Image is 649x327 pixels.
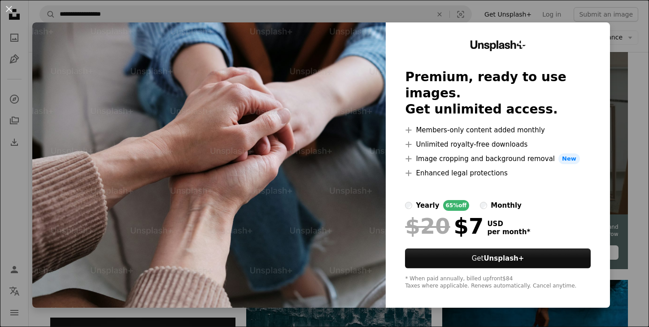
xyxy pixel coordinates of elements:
[405,125,590,135] li: Members-only content added monthly
[558,153,580,164] span: New
[405,275,590,290] div: * When paid annually, billed upfront $84 Taxes where applicable. Renews automatically. Cancel any...
[405,168,590,179] li: Enhanced legal protections
[405,214,483,238] div: $7
[483,254,524,262] strong: Unsplash+
[487,228,530,236] span: per month *
[416,200,439,211] div: yearly
[405,153,590,164] li: Image cropping and background removal
[405,69,590,118] h2: Premium, ready to use images. Get unlimited access.
[405,139,590,150] li: Unlimited royalty-free downloads
[405,202,412,209] input: yearly65%off
[480,202,487,209] input: monthly
[405,249,590,268] button: GetUnsplash+
[405,214,450,238] span: $20
[443,200,470,211] div: 65% off
[487,220,530,228] span: USD
[491,200,522,211] div: monthly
